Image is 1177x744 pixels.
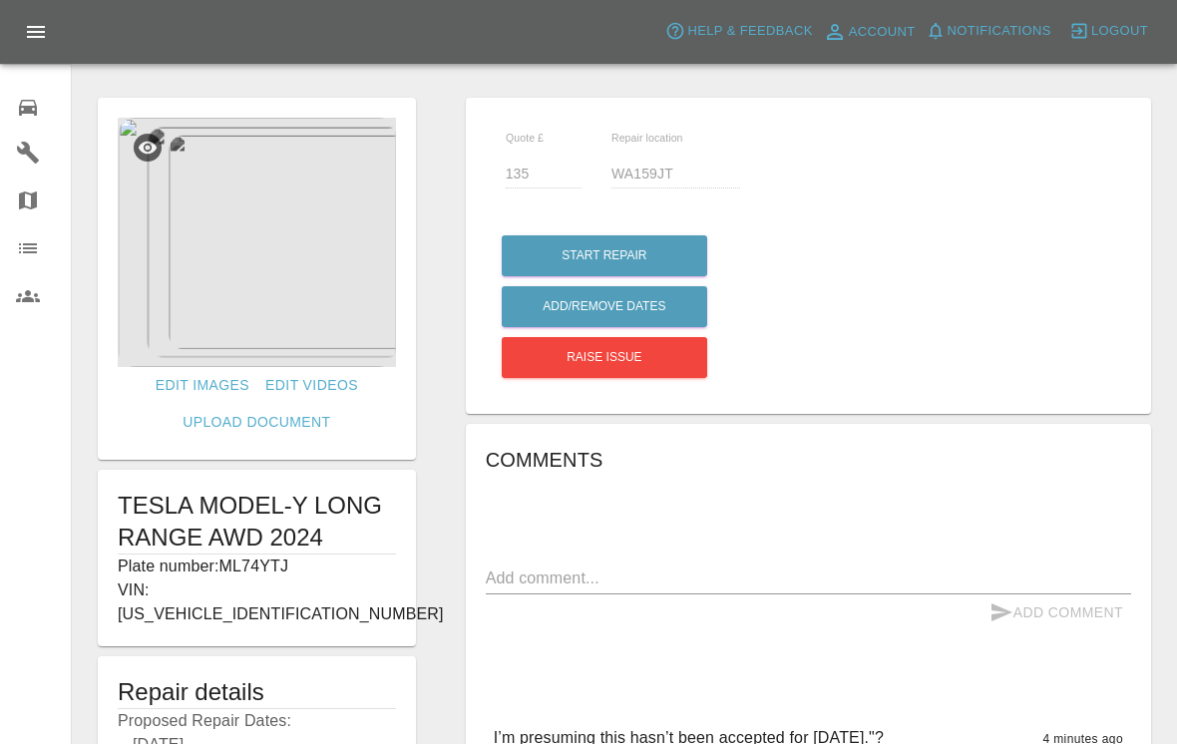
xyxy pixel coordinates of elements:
button: Add/Remove Dates [502,286,707,327]
h1: TESLA MODEL-Y LONG RANGE AWD 2024 [118,490,396,554]
span: Repair location [611,132,683,144]
a: Account [818,16,921,48]
p: Plate number: ML74YTJ [118,555,396,578]
a: Edit Videos [257,367,366,404]
button: Open drawer [12,8,60,56]
span: Logout [1091,20,1148,43]
a: Upload Document [175,404,338,441]
button: Logout [1064,16,1153,47]
span: Account [849,21,916,44]
h6: Comments [486,444,1131,476]
button: Help & Feedback [660,16,817,47]
h5: Repair details [118,676,396,708]
span: Help & Feedback [687,20,812,43]
button: Start Repair [502,235,707,276]
p: VIN: [US_VEHICLE_IDENTIFICATION_NUMBER] [118,578,396,626]
span: Quote £ [506,132,544,144]
button: Notifications [921,16,1056,47]
span: Notifications [948,20,1051,43]
a: Edit Images [148,367,257,404]
img: 24271c1d-0818-49a2-9068-87224f63d11d [118,118,396,367]
button: Raise issue [502,337,707,378]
